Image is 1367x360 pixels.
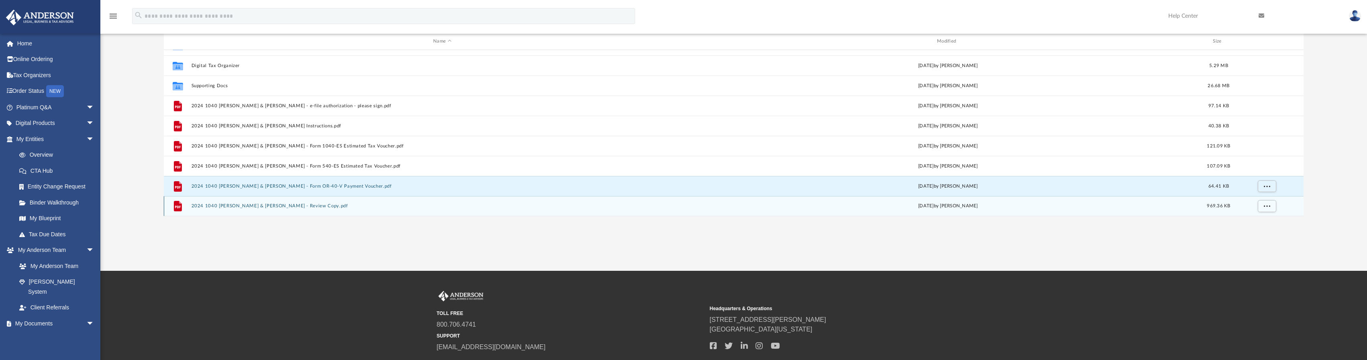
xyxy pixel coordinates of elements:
[697,142,1199,149] div: [DATE] by [PERSON_NAME]
[86,99,102,116] span: arrow_drop_down
[437,321,476,328] a: 800.706.4741
[108,15,118,21] a: menu
[11,331,98,348] a: Box
[11,274,102,300] a: [PERSON_NAME] System
[134,11,143,20] i: search
[437,344,546,350] a: [EMAIL_ADDRESS][DOMAIN_NAME]
[191,63,693,68] button: Digital Tax Organizer
[86,115,102,132] span: arrow_drop_down
[697,162,1199,170] div: [DATE] by [PERSON_NAME]
[697,182,1199,190] div: [DATE] by [PERSON_NAME]
[191,83,693,88] button: Supporting Docs
[11,211,102,227] a: My Blueprint
[86,131,102,147] span: arrow_drop_down
[191,123,693,129] button: 2024 1040 [PERSON_NAME] & [PERSON_NAME] Instructions.pdf
[167,38,187,45] div: id
[6,67,106,83] a: Tax Organizers
[6,83,106,100] a: Order StatusNEW
[697,122,1199,129] div: [DATE] by [PERSON_NAME]
[86,315,102,332] span: arrow_drop_down
[11,300,102,316] a: Client Referrals
[6,35,106,51] a: Home
[710,326,813,333] a: [GEOGRAPHIC_DATA][US_STATE]
[11,163,106,179] a: CTA Hub
[86,242,102,259] span: arrow_drop_down
[1349,10,1361,22] img: User Pic
[6,115,106,131] a: Digital Productsarrow_drop_down
[11,258,98,274] a: My Anderson Team
[191,38,693,45] div: Name
[6,99,106,115] a: Platinum Q&Aarrow_drop_down
[11,147,106,163] a: Overview
[108,11,118,21] i: menu
[11,226,106,242] a: Tax Due Dates
[191,184,693,189] button: 2024 1040 [PERSON_NAME] & [PERSON_NAME] - Form OR-40-V Payment Voucher.pdf
[697,62,1199,69] div: [DATE] by [PERSON_NAME]
[191,103,693,108] button: 2024 1040 [PERSON_NAME] & [PERSON_NAME] - e-file authorization - please sign.pdf
[46,85,64,97] div: NEW
[710,316,826,323] a: [STREET_ADDRESS][PERSON_NAME]
[1207,164,1230,168] span: 107.09 KB
[4,10,76,25] img: Anderson Advisors Platinum Portal
[6,131,106,147] a: My Entitiesarrow_drop_down
[697,102,1199,109] div: [DATE] by [PERSON_NAME]
[437,332,704,340] small: SUPPORT
[164,50,1304,216] div: grid
[1208,83,1229,88] span: 26.68 MB
[6,315,102,331] a: My Documentsarrow_drop_down
[1209,63,1228,67] span: 5.29 MB
[697,202,1199,210] div: [DATE] by [PERSON_NAME]
[1238,38,1294,45] div: id
[191,203,693,209] button: 2024 1040 [PERSON_NAME] & [PERSON_NAME] - Review Copy.pdf
[1202,38,1235,45] div: Size
[11,179,106,195] a: Entity Change Request
[11,194,106,211] a: Binder Walkthrough
[6,242,102,258] a: My Anderson Teamarrow_drop_down
[697,82,1199,89] div: [DATE] by [PERSON_NAME]
[437,310,704,317] small: TOLL FREE
[1207,204,1230,208] span: 969.36 KB
[1257,180,1276,192] button: More options
[191,164,693,169] button: 2024 1040 [PERSON_NAME] & [PERSON_NAME] - Form 540-ES Estimated Tax Voucher.pdf
[1207,143,1230,148] span: 121.09 KB
[1208,184,1229,188] span: 64.41 KB
[1208,123,1229,128] span: 40.38 KB
[710,305,977,312] small: Headquarters & Operations
[437,291,485,301] img: Anderson Advisors Platinum Portal
[6,51,106,67] a: Online Ordering
[1257,200,1276,212] button: More options
[1208,103,1229,108] span: 97.14 KB
[191,143,693,149] button: 2024 1040 [PERSON_NAME] & [PERSON_NAME] - Form 1040-ES Estimated Tax Voucher.pdf
[697,38,1199,45] div: Modified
